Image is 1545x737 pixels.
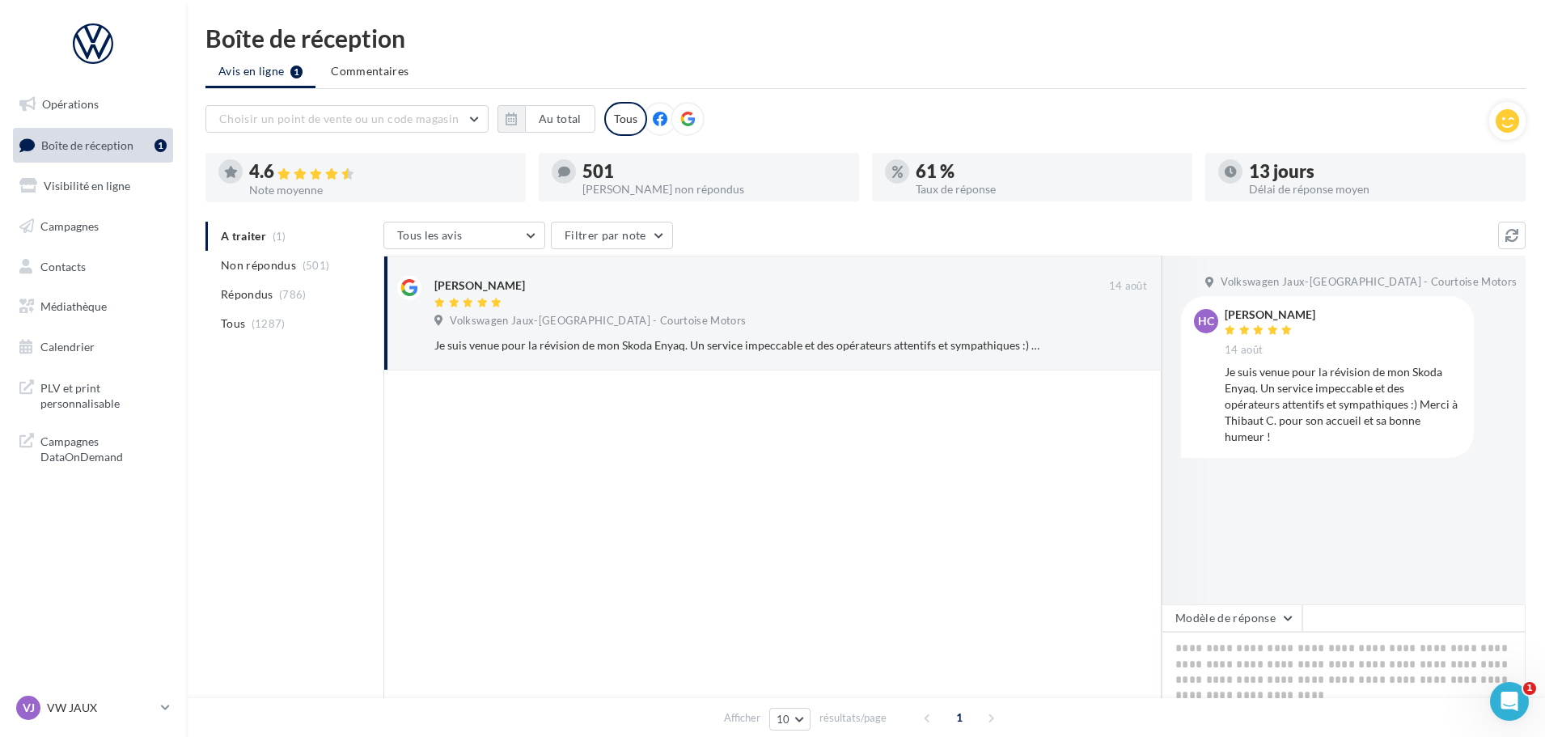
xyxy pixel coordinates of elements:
[10,424,176,472] a: Campagnes DataOnDemand
[279,288,307,301] span: (786)
[1225,309,1315,320] div: [PERSON_NAME]
[434,337,1042,354] div: Je suis venue pour la révision de mon Skoda Enyaq. Un service impeccable et des opérateurs attent...
[40,219,99,233] span: Campagnes
[383,222,545,249] button: Tous les avis
[44,179,130,193] span: Visibilité en ligne
[10,330,176,364] a: Calendrier
[769,708,811,731] button: 10
[249,163,513,181] div: 4.6
[154,139,167,152] div: 1
[40,340,95,354] span: Calendrier
[946,705,972,731] span: 1
[41,138,133,151] span: Boîte de réception
[397,228,463,242] span: Tous les avis
[551,222,673,249] button: Filtrer par note
[525,105,595,133] button: Au total
[1225,343,1263,358] span: 14 août
[604,102,647,136] div: Tous
[331,63,408,79] span: Commentaires
[10,290,176,324] a: Médiathèque
[450,314,746,328] span: Volkswagen Jaux-[GEOGRAPHIC_DATA] - Courtoise Motors
[23,700,35,716] span: VJ
[916,163,1179,180] div: 61 %
[13,693,173,723] a: VJ VW JAUX
[724,710,760,726] span: Afficher
[40,299,107,313] span: Médiathèque
[1109,279,1147,294] span: 14 août
[1249,184,1513,195] div: Délai de réponse moyen
[1249,163,1513,180] div: 13 jours
[1523,682,1536,695] span: 1
[47,700,154,716] p: VW JAUX
[497,105,595,133] button: Au total
[10,250,176,284] a: Contacts
[221,286,273,303] span: Répondus
[916,184,1179,195] div: Taux de réponse
[1198,313,1214,329] span: HC
[303,259,330,272] span: (501)
[40,259,86,273] span: Contacts
[819,710,887,726] span: résultats/page
[219,112,459,125] span: Choisir un point de vente ou un code magasin
[40,430,167,465] span: Campagnes DataOnDemand
[42,97,99,111] span: Opérations
[10,87,176,121] a: Opérations
[252,317,286,330] span: (1287)
[40,377,167,412] span: PLV et print personnalisable
[1221,275,1517,290] span: Volkswagen Jaux-[GEOGRAPHIC_DATA] - Courtoise Motors
[205,105,489,133] button: Choisir un point de vente ou un code magasin
[777,713,790,726] span: 10
[10,210,176,244] a: Campagnes
[1490,682,1529,721] iframe: Intercom live chat
[1162,604,1302,632] button: Modèle de réponse
[10,169,176,203] a: Visibilité en ligne
[434,277,525,294] div: [PERSON_NAME]
[10,128,176,163] a: Boîte de réception1
[205,26,1526,50] div: Boîte de réception
[10,371,176,418] a: PLV et print personnalisable
[1225,364,1461,445] div: Je suis venue pour la révision de mon Skoda Enyaq. Un service impeccable et des opérateurs attent...
[582,184,846,195] div: [PERSON_NAME] non répondus
[221,316,245,332] span: Tous
[249,184,513,196] div: Note moyenne
[221,257,296,273] span: Non répondus
[582,163,846,180] div: 501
